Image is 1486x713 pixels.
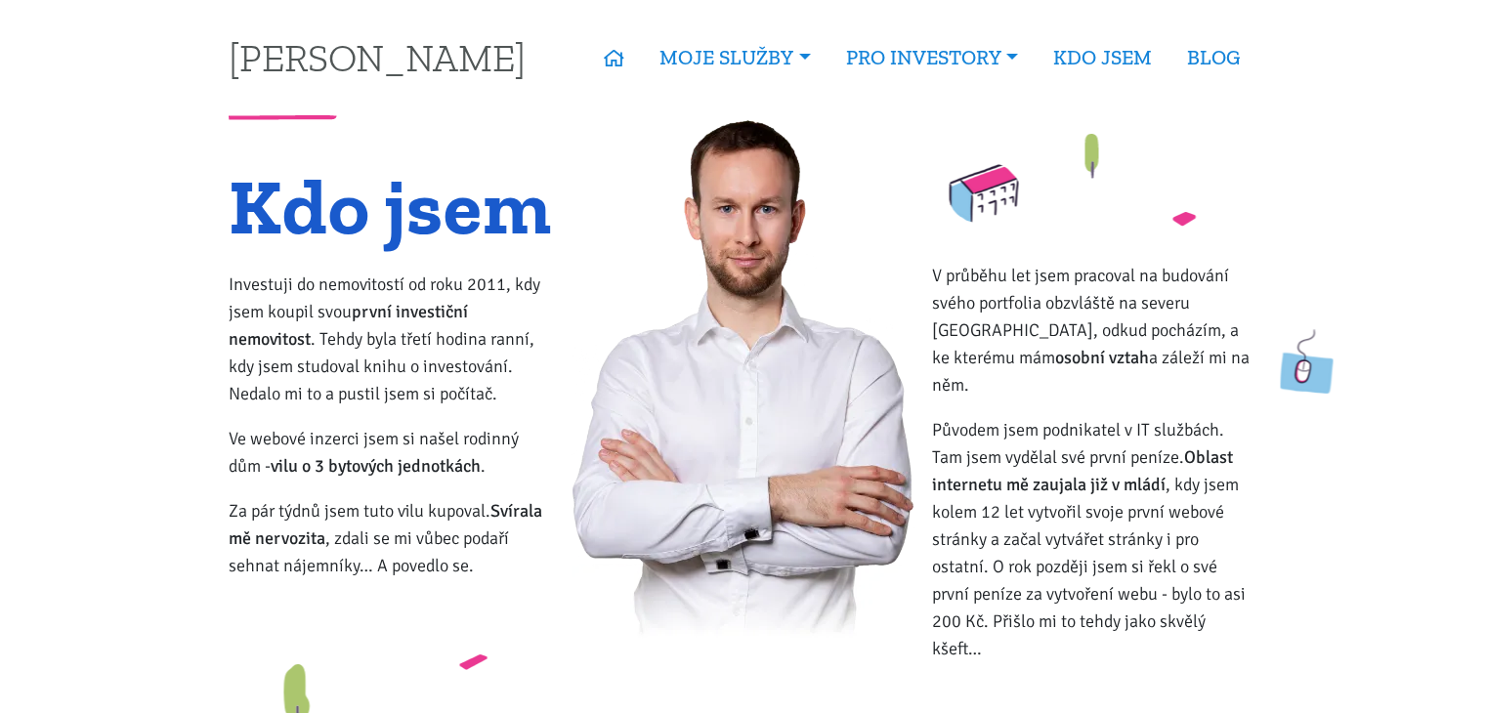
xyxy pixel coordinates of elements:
[229,271,554,407] p: Investuji do nemovitostí od roku 2011, kdy jsem koupil svou . Tehdy byla třetí hodina ranní, kdy ...
[642,35,828,80] a: MOJE SLUŽBY
[229,497,554,579] p: Za pár týdnů jsem tuto vilu kupoval. , zdali se mi vůbec podaří sehnat nájemníky… A povedlo se.
[932,416,1257,662] p: Původem jsem podnikatel v IT službách. Tam jsem vydělal své první peníze. , kdy jsem kolem 12 let...
[1169,35,1257,80] a: BLOG
[1036,35,1169,80] a: KDO JSEM
[1055,347,1149,368] strong: osobní vztah
[271,455,481,477] strong: vilu o 3 bytových jednotkách
[828,35,1036,80] a: PRO INVESTORY
[229,174,554,239] h1: Kdo jsem
[229,38,526,76] a: [PERSON_NAME]
[229,425,554,480] p: Ve webové inzerci jsem si našel rodinný dům - .
[932,262,1257,398] p: V průběhu let jsem pracoval na budování svého portfolia obzvláště na severu [GEOGRAPHIC_DATA], od...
